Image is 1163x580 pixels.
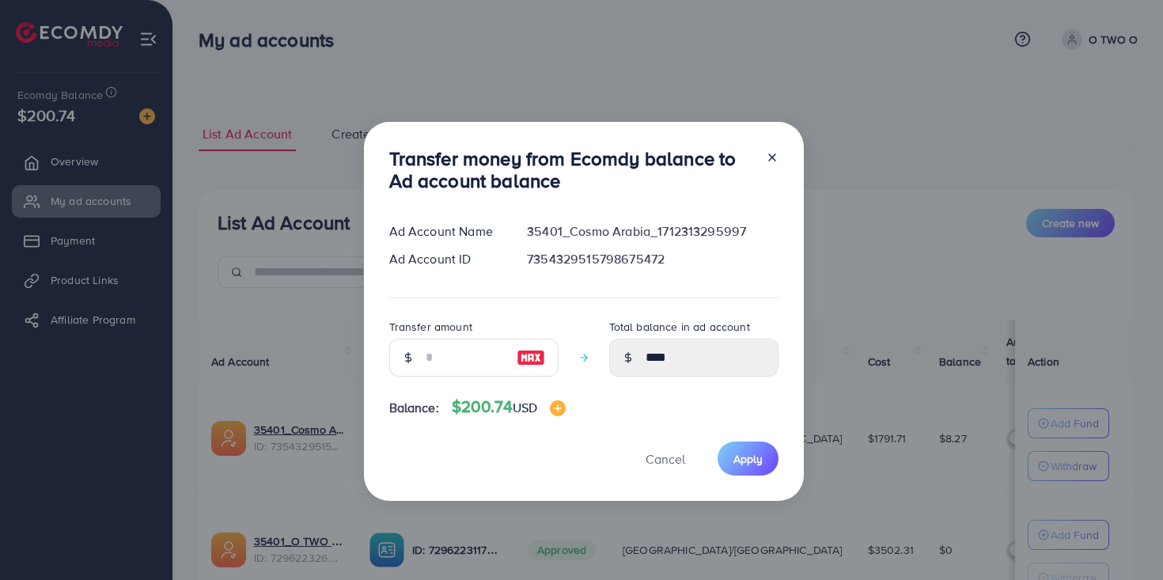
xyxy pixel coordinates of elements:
img: image [517,348,545,367]
h3: Transfer money from Ecomdy balance to Ad account balance [389,147,753,193]
span: Cancel [646,450,685,468]
label: Total balance in ad account [609,319,750,335]
h4: $200.74 [452,397,566,417]
div: Ad Account Name [377,222,515,241]
button: Apply [718,442,778,476]
iframe: Chat [1096,509,1151,568]
div: 35401_Cosmo Arabia_1712313295997 [514,222,790,241]
span: Balance: [389,399,439,417]
span: USD [513,399,537,416]
div: Ad Account ID [377,250,515,268]
div: 7354329515798675472 [514,250,790,268]
span: Apply [733,451,763,467]
label: Transfer amount [389,319,472,335]
img: image [550,400,566,416]
button: Cancel [626,442,705,476]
